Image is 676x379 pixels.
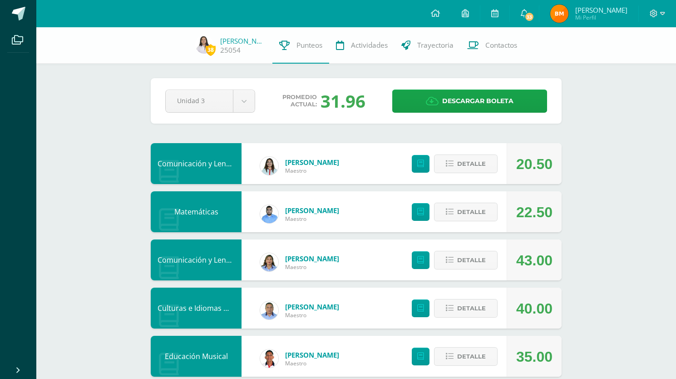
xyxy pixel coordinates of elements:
[434,251,498,269] button: Detalle
[516,192,553,233] div: 22.50
[575,5,627,15] span: [PERSON_NAME]
[516,336,553,377] div: 35.00
[260,205,278,223] img: 54ea75c2c4af8710d6093b43030d56ea.png
[457,348,486,365] span: Detalle
[575,14,627,21] span: Mi Perfil
[151,336,242,377] div: Educación Musical
[485,40,517,50] span: Contactos
[260,301,278,319] img: 58211983430390fd978f7a65ba7f1128.png
[285,263,339,271] span: Maestro
[285,311,339,319] span: Maestro
[206,44,216,55] span: 38
[457,155,486,172] span: Detalle
[285,215,339,223] span: Maestro
[329,27,395,64] a: Actividades
[395,27,460,64] a: Trayectoria
[442,90,513,112] span: Descargar boleta
[550,5,568,23] img: 6d60476e7577913c0bf51f4863aa5d15.png
[151,191,242,232] div: Matemáticas
[285,206,339,215] a: [PERSON_NAME]
[195,35,213,54] img: 17241223837efaeb1e1d783b7c4e1828.png
[285,359,339,367] span: Maestro
[177,90,222,111] span: Unidad 3
[460,27,524,64] a: Contactos
[260,157,278,175] img: 55024ff72ee8ba09548f59c7b94bba71.png
[285,167,339,175] span: Maestro
[151,239,242,280] div: Comunicación y Lenguaje Idioma Español
[392,90,547,113] a: Descargar boleta
[260,253,278,271] img: d5f85972cab0d57661bd544f50574cc9.png
[285,350,339,359] a: [PERSON_NAME]
[285,302,339,311] a: [PERSON_NAME]
[524,12,534,22] span: 33
[516,144,553,185] div: 20.50
[282,94,317,108] span: Promedio actual:
[516,240,553,281] div: 43.00
[457,300,486,317] span: Detalle
[434,203,498,221] button: Detalle
[457,204,486,220] span: Detalle
[516,288,553,329] div: 40.00
[434,299,498,318] button: Detalle
[260,349,278,368] img: ea7da6ec4358329a77271c763a2d9c46.png
[296,40,322,50] span: Punteos
[285,254,339,263] a: [PERSON_NAME]
[457,252,486,269] span: Detalle
[434,347,498,366] button: Detalle
[220,45,241,55] a: 25054
[220,36,266,45] a: [PERSON_NAME]
[151,143,242,184] div: Comunicación y Lenguaje, Idioma Extranjero
[321,89,365,113] div: 31.96
[351,40,388,50] span: Actividades
[166,90,255,112] a: Unidad 3
[417,40,454,50] span: Trayectoria
[272,27,329,64] a: Punteos
[285,158,339,167] a: [PERSON_NAME]
[151,288,242,329] div: Culturas e Idiomas Mayas Garífuna o Xinca
[434,155,498,173] button: Detalle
